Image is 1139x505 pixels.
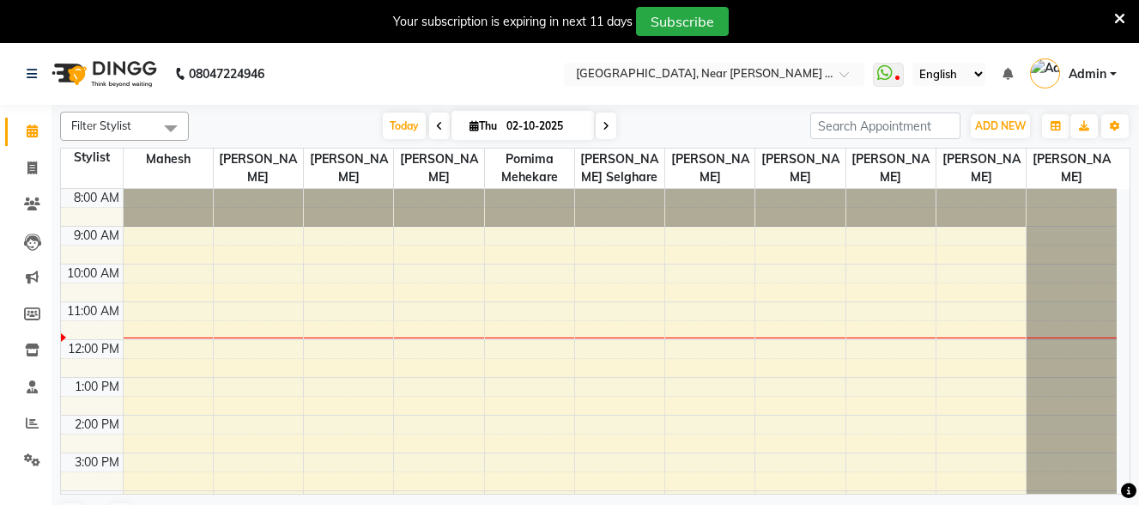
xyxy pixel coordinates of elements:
[383,113,426,139] span: Today
[575,149,664,188] span: [PERSON_NAME] Selghare
[71,378,123,396] div: 1:00 PM
[71,119,131,132] span: Filter Stylist
[394,149,483,188] span: [PERSON_NAME]
[64,265,123,283] div: 10:00 AM
[636,7,729,36] button: Subscribe
[1069,65,1106,83] span: Admin
[64,340,123,358] div: 12:00 PM
[485,149,574,188] span: Pornima Mehekare
[810,113,960,139] input: Search Appointment
[70,189,123,207] div: 8:00 AM
[465,119,501,132] span: Thu
[124,149,213,170] span: Mahesh
[665,149,754,188] span: [PERSON_NAME]
[1030,58,1060,88] img: Admin
[71,453,123,472] div: 3:00 PM
[971,114,1030,138] button: ADD NEW
[1027,149,1117,188] span: [PERSON_NAME]
[501,113,587,139] input: 2025-10-02
[755,149,845,188] span: [PERSON_NAME]
[70,227,123,245] div: 9:00 AM
[214,149,303,188] span: [PERSON_NAME]
[189,50,264,98] b: 08047224946
[975,119,1026,132] span: ADD NEW
[393,13,633,31] div: Your subscription is expiring in next 11 days
[304,149,393,188] span: [PERSON_NAME]
[71,416,123,434] div: 2:00 PM
[936,149,1026,188] span: [PERSON_NAME]
[44,50,161,98] img: logo
[846,149,936,188] span: [PERSON_NAME]
[64,302,123,320] div: 11:00 AM
[61,149,123,167] div: Stylist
